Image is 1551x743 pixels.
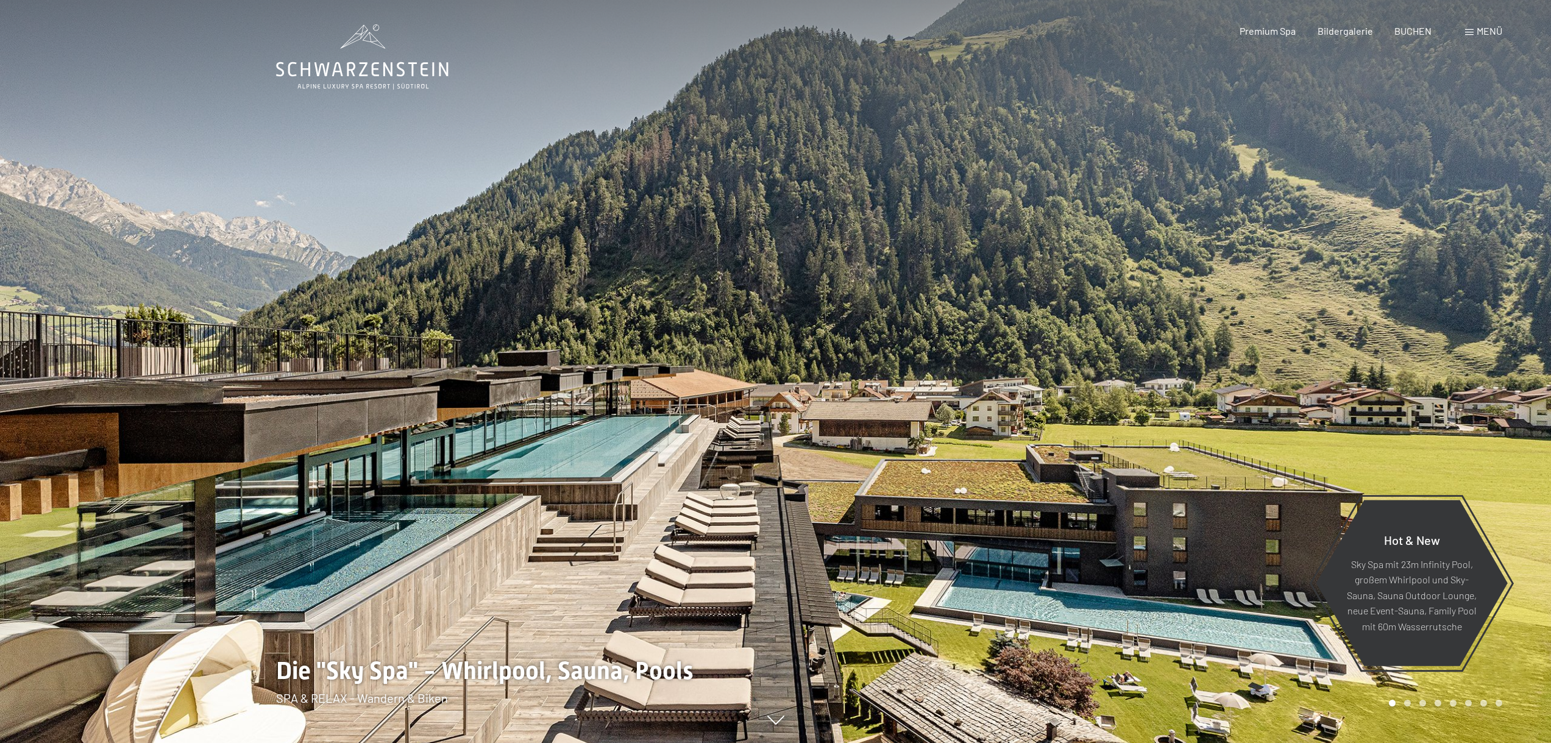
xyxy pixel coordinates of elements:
[1394,25,1432,37] a: BUCHEN
[1404,700,1411,706] div: Carousel Page 2
[1435,700,1441,706] div: Carousel Page 4
[1384,532,1440,547] span: Hot & New
[1496,700,1502,706] div: Carousel Page 8
[1465,700,1472,706] div: Carousel Page 6
[1480,700,1487,706] div: Carousel Page 7
[1346,556,1478,634] p: Sky Spa mit 23m Infinity Pool, großem Whirlpool und Sky-Sauna, Sauna Outdoor Lounge, neue Event-S...
[1385,700,1502,706] div: Carousel Pagination
[1389,700,1396,706] div: Carousel Page 1 (Current Slide)
[1315,499,1508,667] a: Hot & New Sky Spa mit 23m Infinity Pool, großem Whirlpool und Sky-Sauna, Sauna Outdoor Lounge, ne...
[1450,700,1457,706] div: Carousel Page 5
[1240,25,1296,37] a: Premium Spa
[1318,25,1373,37] a: Bildergalerie
[1419,700,1426,706] div: Carousel Page 3
[1477,25,1502,37] span: Menü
